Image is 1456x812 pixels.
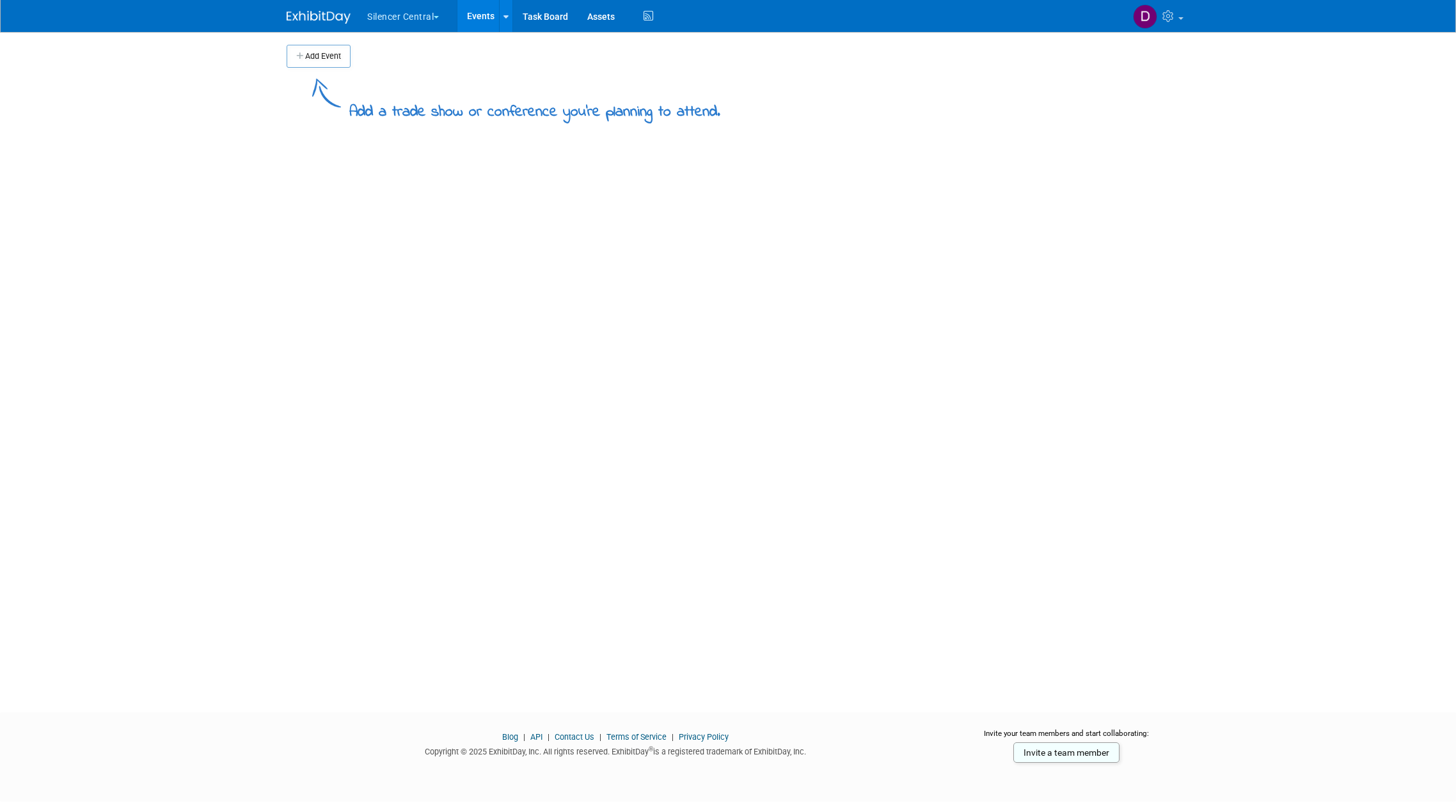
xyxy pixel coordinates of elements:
[669,732,677,742] span: |
[555,732,594,742] a: Contact Us
[287,743,944,758] div: Copyright © 2025 ExhibitDay, Inc. All rights reserved. ExhibitDay is a registered trademark of Ex...
[520,732,528,742] span: |
[963,728,1170,747] div: Invite your team members and start collaborating:
[544,732,553,742] span: |
[606,732,667,742] a: Terms of Service
[349,92,720,123] div: Add a trade show or conference you're planning to attend.
[596,732,605,742] span: |
[1133,4,1157,29] img: Darren Stemple
[287,11,351,24] img: ExhibitDay
[530,732,542,742] a: API
[502,732,518,742] a: Blog
[287,45,351,68] button: Add Event
[649,746,653,753] sup: ®
[679,732,729,742] a: Privacy Policy
[1013,742,1120,763] a: Invite a team member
